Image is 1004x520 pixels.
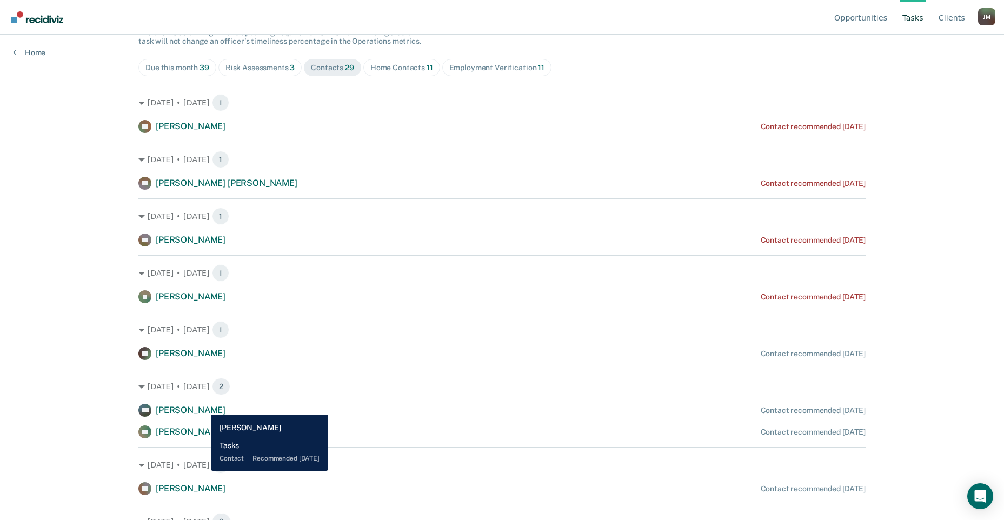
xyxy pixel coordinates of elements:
div: [DATE] • [DATE] 1 [138,264,866,282]
div: Contact recommended [DATE] [761,428,866,437]
span: The clients below might have upcoming requirements this month. Hiding a below task will not chang... [138,28,421,46]
div: Contact recommended [DATE] [761,349,866,358]
span: 1 [212,456,229,474]
img: Recidiviz [11,11,63,23]
div: Contact recommended [DATE] [761,236,866,245]
span: 1 [212,94,229,111]
div: Contact recommended [DATE] [761,292,866,302]
span: 11 [427,63,433,72]
div: Contact recommended [DATE] [761,406,866,415]
div: J M [978,8,995,25]
span: 11 [538,63,544,72]
div: Employment Verification [449,63,544,72]
span: 1 [212,264,229,282]
span: [PERSON_NAME] [156,348,225,358]
span: [PERSON_NAME] [156,291,225,302]
span: 29 [345,63,354,72]
div: Due this month [145,63,209,72]
span: [PERSON_NAME] [156,483,225,494]
span: [PERSON_NAME] [PERSON_NAME] [156,178,297,188]
div: [DATE] • [DATE] 2 [138,378,866,395]
div: [DATE] • [DATE] 1 [138,456,866,474]
div: [DATE] • [DATE] 1 [138,94,866,111]
span: [PERSON_NAME] [156,405,225,415]
div: Contact recommended [DATE] [761,484,866,494]
div: Contacts [311,63,354,72]
span: 39 [200,63,209,72]
span: 3 [290,63,295,72]
div: [DATE] • [DATE] 1 [138,208,866,225]
div: [DATE] • [DATE] 1 [138,321,866,338]
div: Open Intercom Messenger [967,483,993,509]
span: 2 [212,378,230,395]
div: Contact recommended [DATE] [761,122,866,131]
div: Contact recommended [DATE] [761,179,866,188]
span: 1 [212,151,229,168]
span: 1 [212,208,229,225]
span: [PERSON_NAME] [156,426,225,437]
span: 1 [212,321,229,338]
div: [DATE] • [DATE] 1 [138,151,866,168]
span: [PERSON_NAME] [156,121,225,131]
div: Home Contacts [370,63,433,72]
span: [PERSON_NAME] [156,235,225,245]
a: Home [13,48,45,57]
button: Profile dropdown button [978,8,995,25]
div: Risk Assessments [225,63,295,72]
